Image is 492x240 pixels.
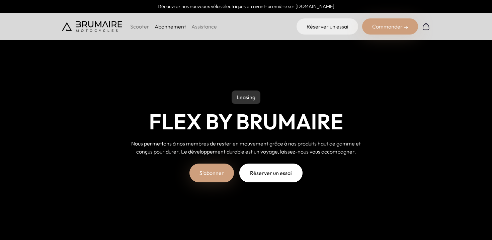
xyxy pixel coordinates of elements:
[130,22,149,31] p: Scooter
[239,164,303,182] a: Réserver un essai
[149,109,343,134] h1: Flex by Brumaire
[189,164,234,182] a: S'abonner
[297,18,358,35] a: Réserver un essai
[422,22,430,31] img: Panier
[362,18,418,35] div: Commander
[131,140,361,155] span: Nous permettons à nos membres de rester en mouvement grâce à nos produits haut de gamme et conçus...
[404,25,408,29] img: right-arrow-2.png
[232,91,260,104] p: Leasing
[62,21,122,32] img: Brumaire Motocycles
[191,23,217,30] a: Assistance
[155,23,186,30] a: Abonnement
